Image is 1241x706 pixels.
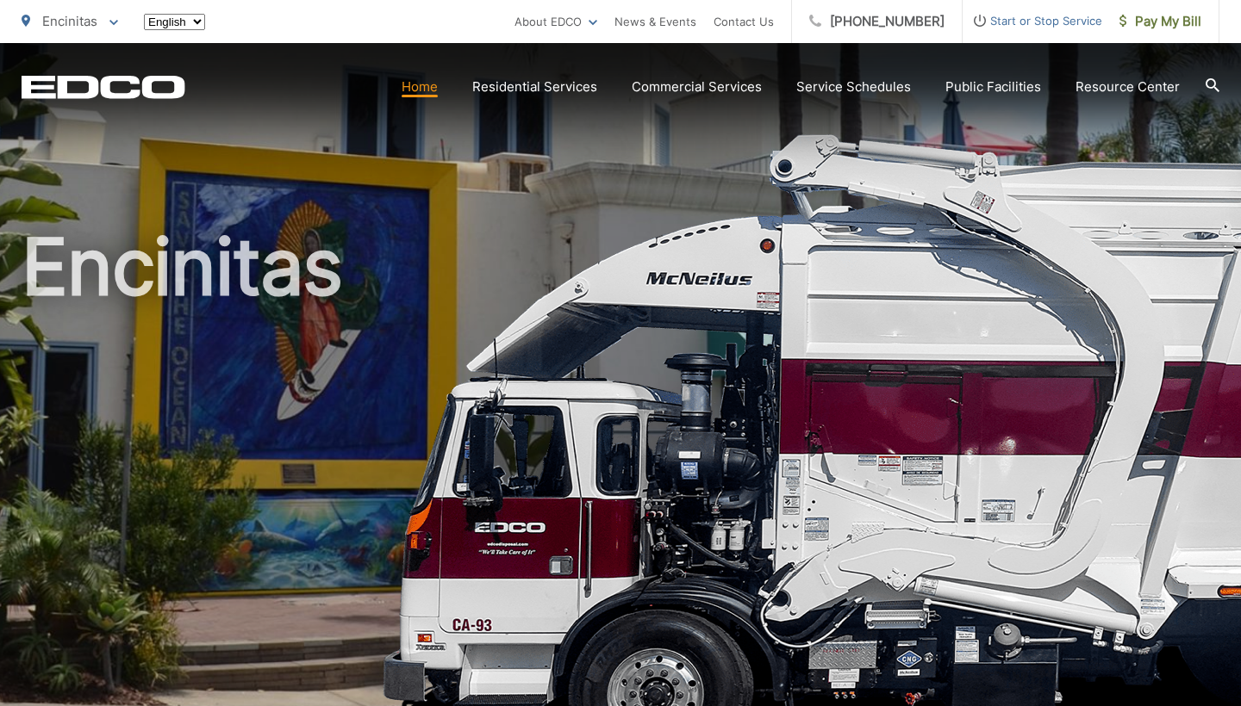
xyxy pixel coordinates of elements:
a: Resource Center [1076,77,1180,97]
a: Service Schedules [796,77,911,97]
a: News & Events [614,11,696,32]
a: Public Facilities [945,77,1041,97]
a: Residential Services [472,77,597,97]
a: EDCD logo. Return to the homepage. [22,75,185,99]
a: About EDCO [514,11,597,32]
a: Home [402,77,438,97]
select: Select a language [144,14,205,30]
span: Encinitas [42,13,97,29]
span: Pay My Bill [1119,11,1201,32]
a: Commercial Services [632,77,762,97]
a: Contact Us [714,11,774,32]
